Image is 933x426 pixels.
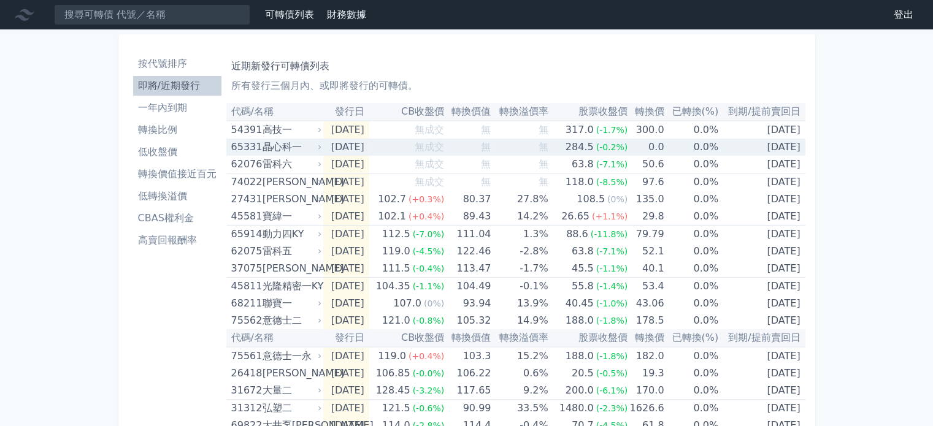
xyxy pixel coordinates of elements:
[664,347,718,365] td: 0.0%
[391,295,424,312] div: 107.0
[323,347,369,365] td: [DATE]
[133,233,221,248] li: 高賣回報酬率
[133,164,221,184] a: 轉換價值接近百元
[133,101,221,115] li: 一年內到期
[380,243,413,260] div: 119.0
[263,260,319,277] div: [PERSON_NAME]
[409,211,444,221] span: (+0.4%)
[231,348,259,365] div: 75561
[718,329,805,347] th: 到期/提前賣回日
[718,382,805,400] td: [DATE]
[718,295,805,312] td: [DATE]
[563,382,596,399] div: 200.0
[664,243,718,260] td: 0.0%
[323,365,369,382] td: [DATE]
[263,226,319,243] div: 動力四KY
[263,191,319,208] div: [PERSON_NAME]
[263,173,319,191] div: [PERSON_NAME]
[596,264,628,273] span: (-1.1%)
[664,312,718,329] td: 0.0%
[323,103,369,121] th: 發行日
[231,191,259,208] div: 27431
[133,98,221,118] a: 一年內到期
[718,278,805,295] td: [DATE]
[628,191,664,208] td: 135.0
[380,226,413,243] div: 112.5
[415,158,444,170] span: 無成交
[444,365,491,382] td: 106.22
[409,351,444,361] span: (+0.4%)
[133,142,221,162] a: 低收盤價
[231,156,259,173] div: 62076
[539,158,548,170] span: 無
[323,278,369,295] td: [DATE]
[231,139,259,156] div: 65331
[491,347,548,365] td: 15.2%
[596,351,628,361] span: (-1.8%)
[263,121,319,139] div: 高技一
[664,191,718,208] td: 0.0%
[413,264,445,273] span: (-0.4%)
[596,125,628,135] span: (-1.7%)
[491,329,548,347] th: 轉換溢價率
[718,191,805,208] td: [DATE]
[563,139,596,156] div: 284.5
[596,368,628,378] span: (-0.5%)
[231,260,259,277] div: 37075
[872,367,933,426] iframe: Chat Widget
[664,226,718,243] td: 0.0%
[323,260,369,278] td: [DATE]
[375,208,409,225] div: 102.1
[718,121,805,139] td: [DATE]
[375,191,409,208] div: 102.7
[628,103,664,121] th: 轉換價
[444,226,491,243] td: 111.04
[231,59,801,74] h1: 近期新發行可轉債列表
[231,78,801,93] p: 所有發行三個月內、或即將發行的可轉債。
[409,194,444,204] span: (+0.3%)
[54,4,250,25] input: 搜尋可轉債 代號／名稱
[133,56,221,71] li: 按代號排序
[491,260,548,278] td: -1.7%
[323,139,369,156] td: [DATE]
[413,229,445,239] span: (-7.0%)
[718,260,805,278] td: [DATE]
[323,382,369,400] td: [DATE]
[263,312,319,329] div: 意德士二
[444,243,491,260] td: 122.46
[664,139,718,156] td: 0.0%
[231,208,259,225] div: 45581
[491,191,548,208] td: 27.8%
[491,208,548,226] td: 14.2%
[569,243,596,260] div: 63.8
[263,295,319,312] div: 聯寶一
[564,226,591,243] div: 88.6
[539,141,548,153] span: 無
[569,365,596,382] div: 20.5
[133,230,221,250] a: 高賣回報酬率
[491,312,548,329] td: 14.9%
[327,9,366,20] a: 財務數據
[263,365,319,382] div: [PERSON_NAME]
[718,208,805,226] td: [DATE]
[444,208,491,226] td: 89.43
[444,329,491,347] th: 轉換價值
[569,260,596,277] div: 45.5
[569,278,596,295] div: 55.8
[374,278,413,295] div: 104.35
[375,348,409,365] div: 119.0
[323,312,369,329] td: [DATE]
[718,173,805,191] td: [DATE]
[596,281,628,291] span: (-1.4%)
[413,386,445,395] span: (-3.2%)
[491,365,548,382] td: 0.6%
[231,121,259,139] div: 54391
[628,208,664,226] td: 29.8
[231,278,259,295] div: 45811
[323,400,369,417] td: [DATE]
[481,176,491,188] span: 無
[481,141,491,153] span: 無
[413,281,445,291] span: (-1.1%)
[628,400,664,417] td: 1626.6
[133,78,221,93] li: 即將/近期發行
